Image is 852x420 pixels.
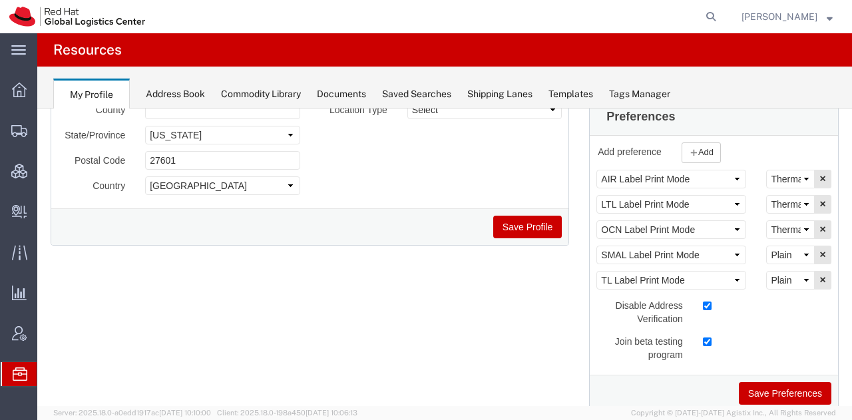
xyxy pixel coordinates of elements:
label: Disable Address Verification [549,188,655,217]
label: Add preference [549,34,634,50]
div: My Profile [53,79,130,109]
button: Save Preferences [702,274,794,296]
button: Add [644,34,684,55]
iframe: FS Legacy Container [37,108,852,406]
label: Country [11,68,98,84]
div: Address Book [146,87,205,101]
div: Templates [548,87,593,101]
button: Save Profile [456,107,525,130]
div: Saved Searches [382,87,451,101]
label: State/Province [11,17,98,33]
button: [PERSON_NAME] [741,9,833,25]
div: Commodity Library [221,87,301,101]
div: Shipping Lanes [467,87,532,101]
span: Server: 2025.18.0-a0edd1917ac [53,409,211,417]
h4: Resources [53,33,122,67]
img: logo [9,7,145,27]
span: [DATE] 10:10:00 [159,409,211,417]
span: Copyright © [DATE]-[DATE] Agistix Inc., All Rights Reserved [631,407,836,419]
div: Tags Manager [609,87,670,101]
span: Client: 2025.18.0-198a450 [217,409,357,417]
label: Join beta testing program [549,224,655,253]
label: Postal Code [11,43,98,59]
div: Documents [317,87,366,101]
span: Kirk Newcross [742,9,817,24]
span: [DATE] 10:06:13 [306,409,357,417]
